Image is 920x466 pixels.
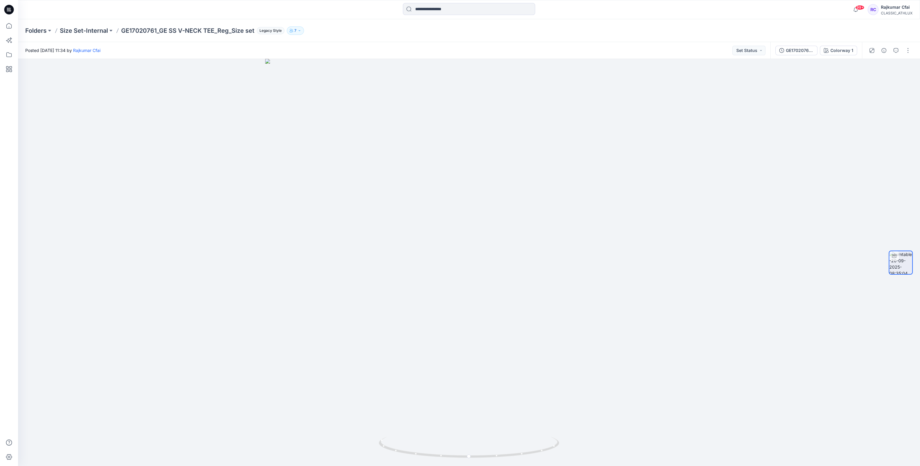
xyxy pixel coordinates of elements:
[830,47,853,54] div: Colorway 1
[25,26,47,35] a: Folders
[868,4,879,15] div: RC
[786,47,814,54] div: GE17020761_GE SS V-NECK TEE_Reg_Size set
[855,5,864,10] span: 99+
[257,27,284,34] span: Legacy Style
[60,26,108,35] a: Size Set-Internal
[287,26,304,35] button: 7
[294,27,296,34] p: 7
[879,46,889,55] button: Details
[881,4,912,11] div: Rajkumar Cfai
[775,46,817,55] button: GE17020761_GE SS V-NECK TEE_Reg_Size set
[25,47,100,53] span: Posted [DATE] 11:34 by
[254,26,284,35] button: Legacy Style
[881,11,912,15] div: CLASSIC_ATHLUX
[889,251,912,274] img: turntable-20-09-2025-08:35:04
[820,46,857,55] button: Colorway 1
[73,48,100,53] a: Rajkumar Cfai
[121,26,254,35] p: GE17020761_GE SS V-NECK TEE_Reg_Size set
